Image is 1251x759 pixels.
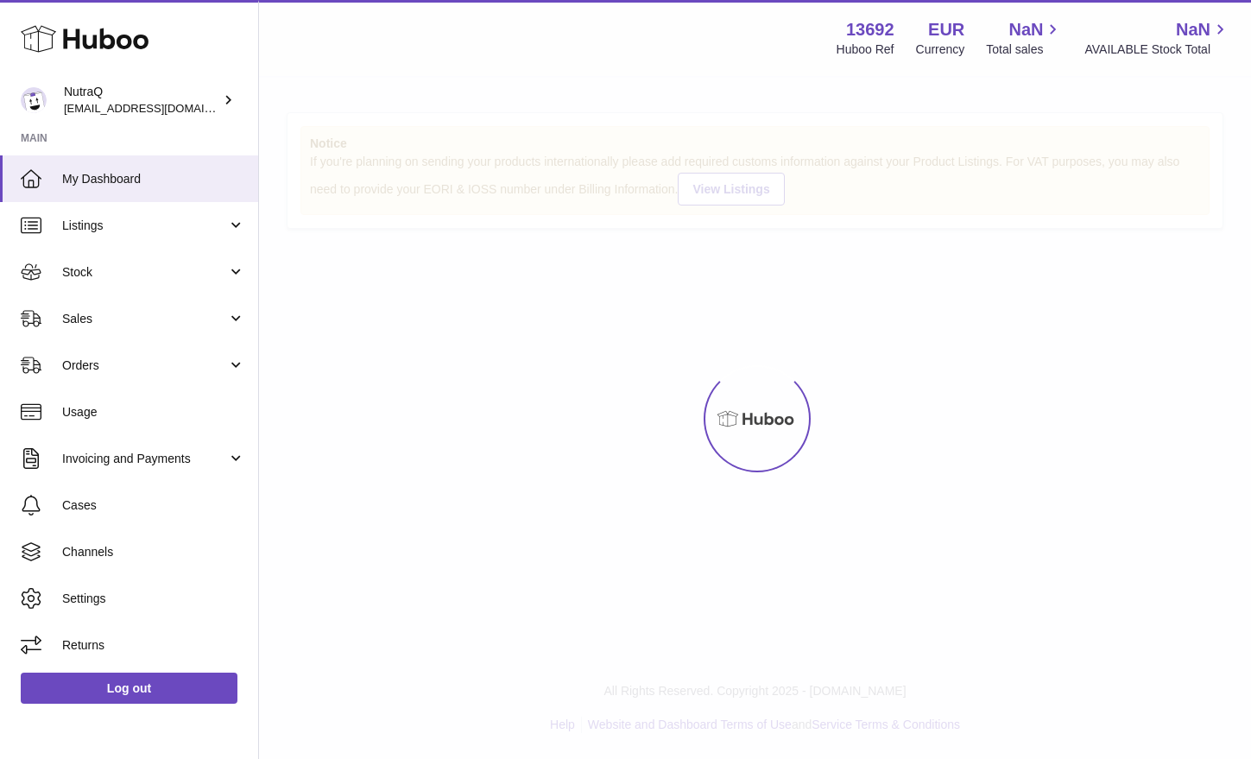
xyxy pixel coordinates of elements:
[62,637,245,654] span: Returns
[1008,18,1043,41] span: NaN
[62,218,227,234] span: Listings
[64,101,254,115] span: [EMAIL_ADDRESS][DOMAIN_NAME]
[62,311,227,327] span: Sales
[986,41,1063,58] span: Total sales
[837,41,894,58] div: Huboo Ref
[846,18,894,41] strong: 13692
[62,357,227,374] span: Orders
[64,84,219,117] div: NutraQ
[62,171,245,187] span: My Dashboard
[986,18,1063,58] a: NaN Total sales
[1176,18,1210,41] span: NaN
[62,451,227,467] span: Invoicing and Payments
[62,497,245,514] span: Cases
[928,18,964,41] strong: EUR
[916,41,965,58] div: Currency
[62,591,245,607] span: Settings
[1084,41,1230,58] span: AVAILABLE Stock Total
[1084,18,1230,58] a: NaN AVAILABLE Stock Total
[21,673,237,704] a: Log out
[62,544,245,560] span: Channels
[21,87,47,113] img: log@nutraq.com
[62,404,245,421] span: Usage
[62,264,227,281] span: Stock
